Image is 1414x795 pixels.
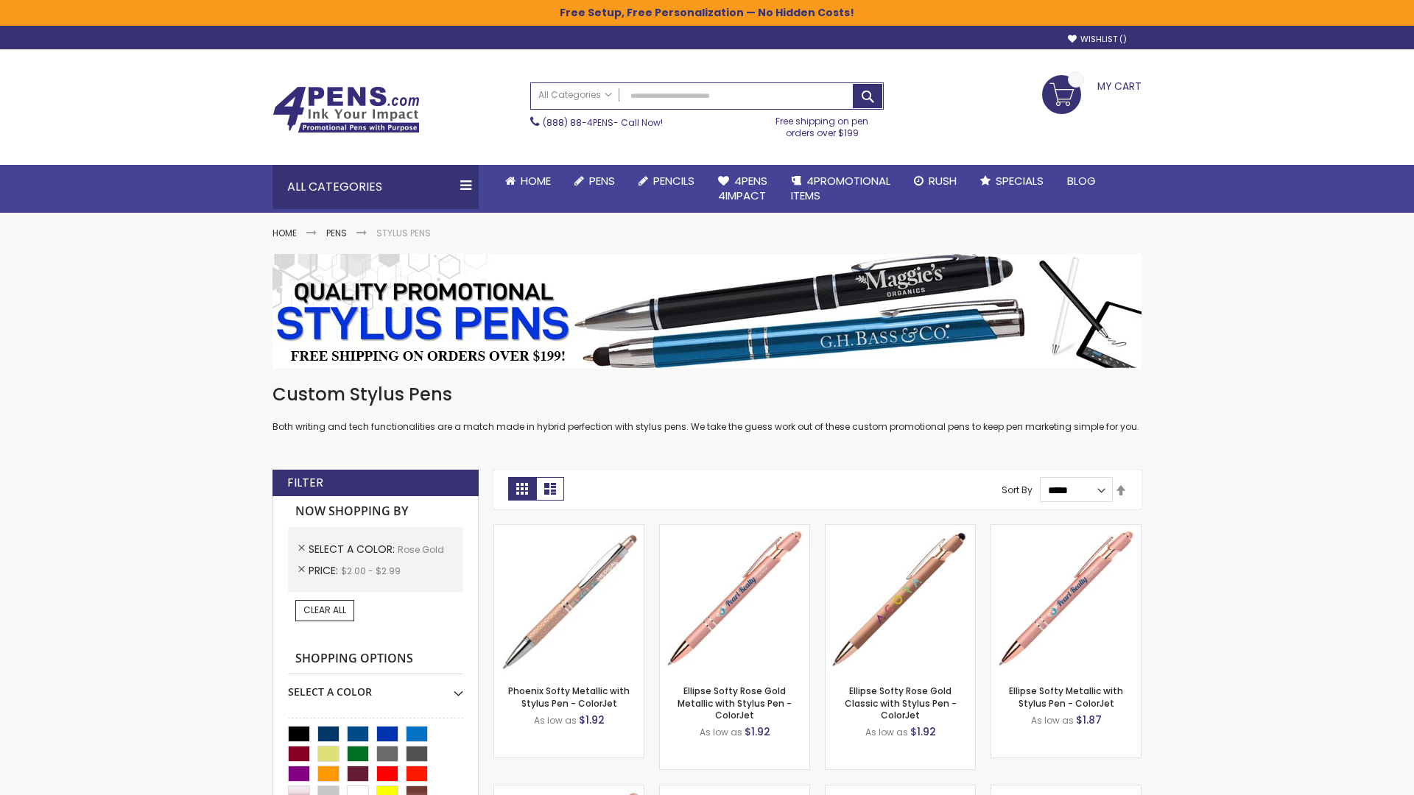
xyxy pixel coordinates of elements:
[1055,165,1108,197] a: Blog
[1002,484,1033,496] label: Sort By
[660,525,809,674] img: Ellipse Softy Rose Gold Metallic with Stylus Pen - ColorJet-Rose Gold
[272,165,479,209] div: All Categories
[991,524,1141,537] a: Ellipse Softy Metallic with Stylus Pen - ColorJet-Rose Gold
[589,173,615,188] span: Pens
[865,726,908,738] span: As low as
[493,165,563,197] a: Home
[521,173,551,188] span: Home
[538,89,612,101] span: All Categories
[996,173,1044,188] span: Specials
[826,525,975,674] img: Ellipse Softy Rose Gold Classic with Stylus Pen - ColorJet-Rose Gold
[660,524,809,537] a: Ellipse Softy Rose Gold Metallic with Stylus Pen - ColorJet-Rose Gold
[543,116,663,129] span: - Call Now!
[791,173,890,203] span: 4PROMOTIONAL ITEMS
[1068,34,1127,45] a: Wishlist
[563,165,627,197] a: Pens
[531,83,619,107] a: All Categories
[1076,713,1102,727] span: $1.87
[991,525,1141,674] img: Ellipse Softy Metallic with Stylus Pen - ColorJet-Rose Gold
[745,724,770,739] span: $1.92
[272,383,1142,434] div: Both writing and tech functionalities are a match made in hybrid perfection with stylus pens. We ...
[826,524,975,537] a: Ellipse Softy Rose Gold Classic with Stylus Pen - ColorJet-Rose Gold
[779,165,902,213] a: 4PROMOTIONALITEMS
[678,685,792,721] a: Ellipse Softy Rose Gold Metallic with Stylus Pen - ColorJet
[287,475,323,491] strong: Filter
[272,227,297,239] a: Home
[376,227,431,239] strong: Stylus Pens
[398,543,444,556] span: Rose Gold
[326,227,347,239] a: Pens
[706,165,779,213] a: 4Pens4impact
[579,713,605,727] span: $1.92
[627,165,706,197] a: Pencils
[288,496,463,527] strong: Now Shopping by
[494,525,644,674] img: Phoenix Softy Metallic with Stylus Pen - ColorJet-Rose gold
[653,173,694,188] span: Pencils
[272,254,1142,368] img: Stylus Pens
[902,165,968,197] a: Rush
[929,173,957,188] span: Rush
[272,86,420,133] img: 4Pens Custom Pens and Promotional Products
[534,714,577,727] span: As low as
[1031,714,1074,727] span: As low as
[303,604,346,616] span: Clear All
[508,477,536,501] strong: Grid
[272,383,1142,406] h1: Custom Stylus Pens
[718,173,767,203] span: 4Pens 4impact
[968,165,1055,197] a: Specials
[288,643,463,675] strong: Shopping Options
[543,116,613,129] a: (888) 88-4PENS
[1067,173,1096,188] span: Blog
[700,726,742,738] span: As low as
[309,563,341,578] span: Price
[341,565,401,577] span: $2.00 - $2.99
[494,524,644,537] a: Phoenix Softy Metallic with Stylus Pen - ColorJet-Rose gold
[295,600,354,621] a: Clear All
[845,685,957,721] a: Ellipse Softy Rose Gold Classic with Stylus Pen - ColorJet
[761,110,884,139] div: Free shipping on pen orders over $199
[309,542,398,556] span: Select A Color
[508,685,630,709] a: Phoenix Softy Metallic with Stylus Pen - ColorJet
[1009,685,1123,709] a: Ellipse Softy Metallic with Stylus Pen - ColorJet
[910,724,936,739] span: $1.92
[288,674,463,699] div: Select A Color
